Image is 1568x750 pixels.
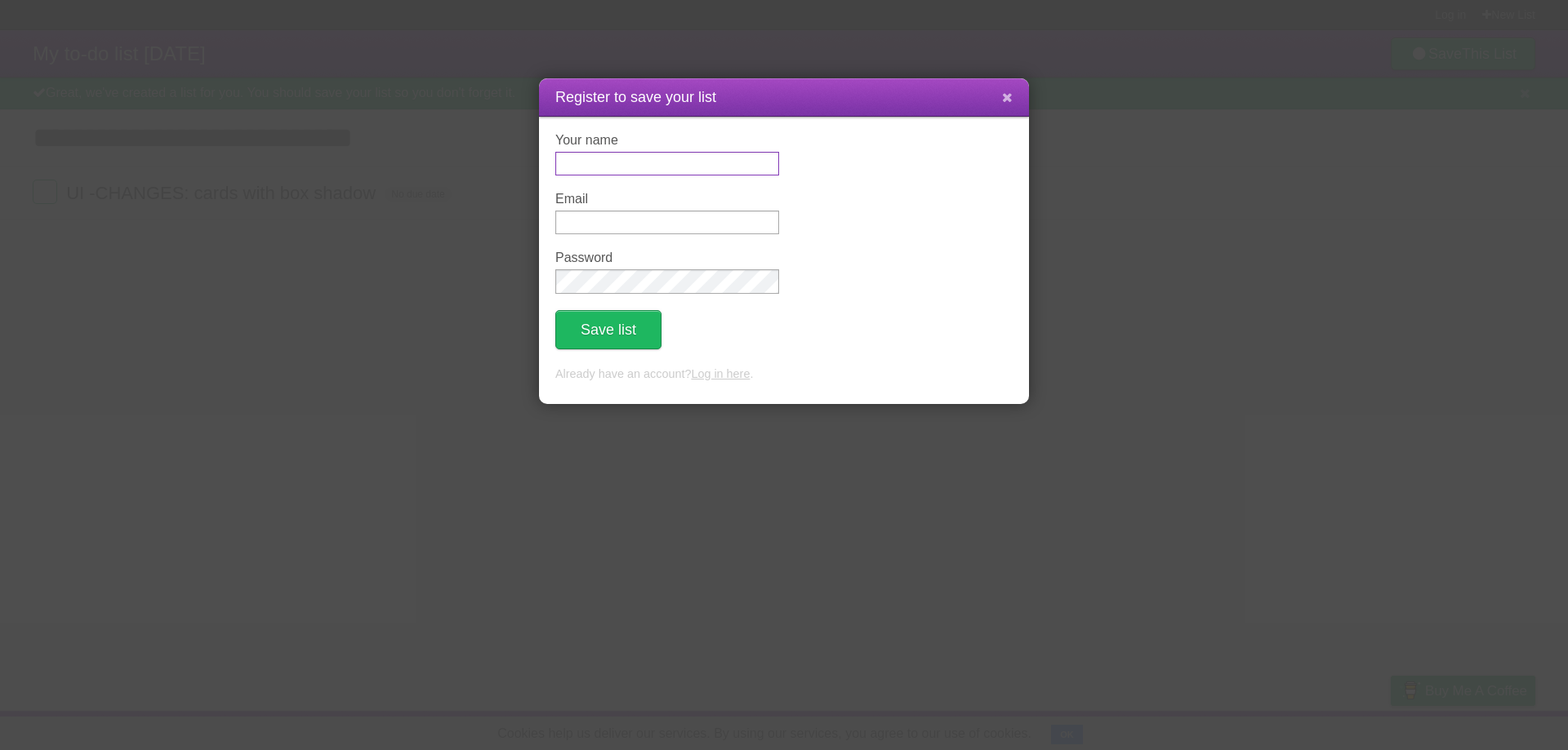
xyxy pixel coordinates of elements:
[555,366,1013,384] p: Already have an account? .
[691,367,750,380] a: Log in here
[555,87,1013,109] h1: Register to save your list
[555,310,661,349] button: Save list
[555,251,779,265] label: Password
[555,192,779,206] label: Email
[555,133,779,148] label: Your name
